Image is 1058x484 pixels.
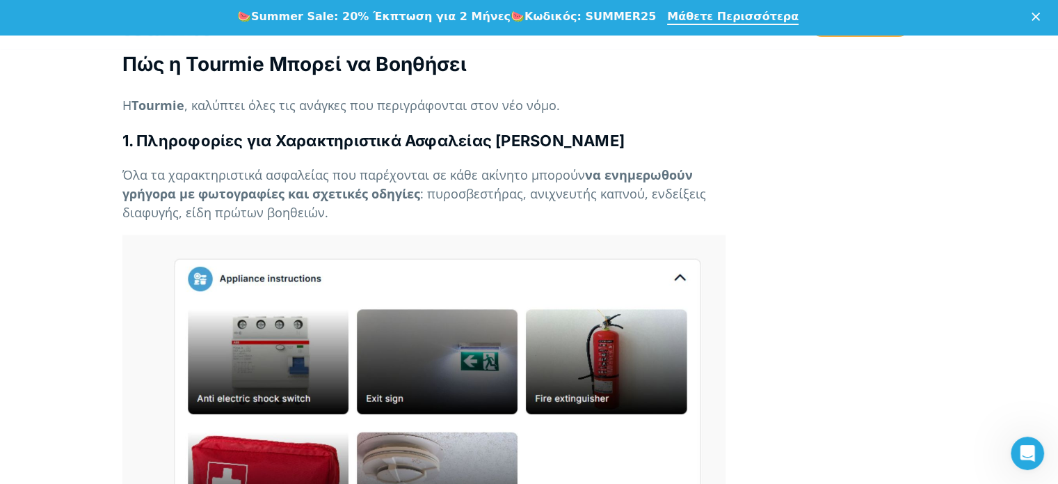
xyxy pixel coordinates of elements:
span: H [122,96,131,113]
b: Πώς η Tourmie Μπορεί να Βοηθήσει [122,52,467,75]
b: να ενημερωθούν γρήγορα με φωτογραφίες και σχετικές οδηγίες [122,166,693,201]
b: Κωδικός: SUMMER25 [524,10,656,23]
span: : πυροσβεστήρας, ανιχνευτής καπνού, ενδείξεις διαφυγής, είδη πρώτων βοηθειών. [122,185,706,220]
span: , καλύπτει όλες τις ανάγκες που περιγράφονται στον νέο νόμο. [184,96,560,113]
b: Summer Sale: 20% Έκπτωση για 2 Μήνες [251,10,511,23]
a: Μάθετε Περισσότερα [667,10,799,25]
div: Κλείσιμο [1032,13,1045,21]
span: Όλα τα χαρακτηριστικά ασφαλείας που παρέχονται σε κάθε ακίνητο μπορούν [122,166,585,182]
div: 🍉 🍉 [237,10,656,24]
b: 1. Πληροφορίες για Χαρακτηριστικά Ασφαλείας [PERSON_NAME] [122,131,625,149]
b: Tourmie [131,96,184,113]
iframe: Intercom live chat [1011,437,1044,470]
